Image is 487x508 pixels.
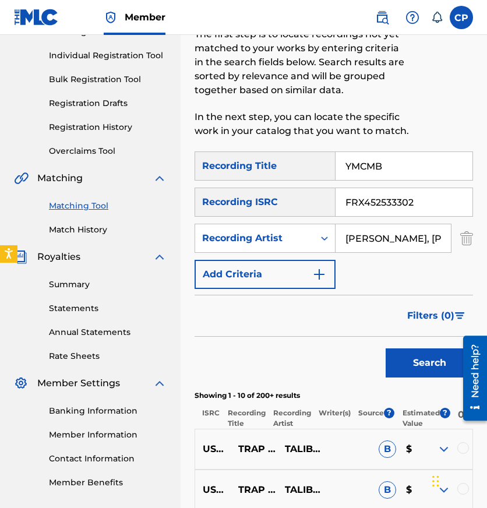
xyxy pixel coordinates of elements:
[450,6,473,29] div: User Menu
[384,408,394,418] span: ?
[153,376,167,390] img: expand
[49,200,167,212] a: Matching Tool
[14,250,28,264] img: Royalties
[230,483,277,497] p: TRAP FILES
[440,408,450,418] span: ?
[49,224,167,236] a: Match History
[400,301,473,330] button: Filters (0)
[195,483,230,497] p: USUYG1516676
[37,250,80,264] span: Royalties
[398,442,426,456] p: $
[14,9,59,26] img: MLC Logo
[195,390,473,401] p: Showing 1 - 10 of 200+ results
[429,452,487,508] iframe: Chat Widget
[312,267,326,281] img: 9d2ae6d4665cec9f34b9.svg
[202,231,307,245] div: Recording Artist
[460,224,473,253] img: Delete Criterion
[49,73,167,86] a: Bulk Registration Tool
[386,348,473,378] button: Search
[49,121,167,133] a: Registration History
[455,312,465,319] img: filter
[37,376,120,390] span: Member Settings
[375,10,389,24] img: search
[195,27,409,97] p: The first step is to locate recordings not yet matched to your works by entering criteria in the ...
[431,12,443,23] div: Notifications
[49,350,167,362] a: Rate Sheets
[277,442,324,456] p: TALIBANDO & WIZZ HAVINN
[454,331,487,425] iframe: Resource Center
[49,429,167,441] a: Member Information
[14,171,29,185] img: Matching
[195,408,220,429] p: ISRC
[195,260,336,289] button: Add Criteria
[49,326,167,338] a: Annual Statements
[125,10,165,24] span: Member
[370,6,394,29] a: Public Search
[195,151,473,383] form: Search Form
[230,442,277,456] p: TRAP FILES
[49,477,167,489] a: Member Benefits
[195,110,409,138] p: In the next step, you can locate the specific work in your catalog that you want to match.
[49,97,167,110] a: Registration Drafts
[49,278,167,291] a: Summary
[401,6,424,29] div: Help
[37,171,83,185] span: Matching
[311,408,351,429] p: Writer(s)
[277,483,324,497] p: TALIBANDO & WIZZ HAVINN
[403,408,440,429] p: Estimated Value
[49,302,167,315] a: Statements
[14,376,28,390] img: Member Settings
[437,442,451,456] img: expand
[358,408,384,429] p: Source
[153,250,167,264] img: expand
[220,408,265,429] p: Recording Title
[49,145,167,157] a: Overclaims Tool
[379,481,396,499] span: B
[104,10,118,24] img: Top Rightsholder
[398,483,426,497] p: $
[405,10,419,24] img: help
[49,405,167,417] a: Banking Information
[49,50,167,62] a: Individual Registration Tool
[379,440,396,458] span: B
[153,171,167,185] img: expand
[432,464,439,499] div: Drag
[195,442,230,456] p: USUYG1510164
[49,453,167,465] a: Contact Information
[266,408,311,429] p: Recording Artist
[407,309,454,323] span: Filters ( 0 )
